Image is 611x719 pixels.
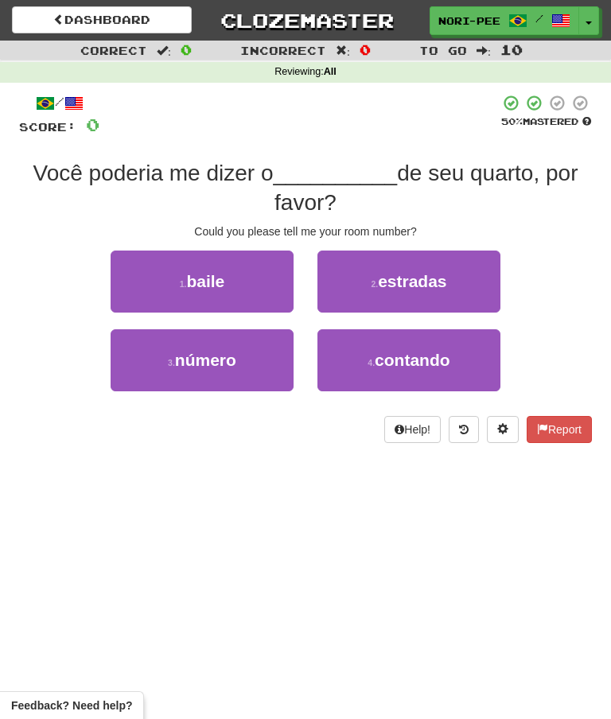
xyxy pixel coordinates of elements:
a: Dashboard [12,6,192,33]
span: 10 [500,41,523,57]
span: 50 % [501,116,523,126]
span: Correct [80,44,147,57]
button: Round history (alt+y) [449,416,479,443]
div: Mastered [500,115,592,128]
strong: All [324,66,337,77]
span: de seu quarto, por favor? [274,161,578,214]
button: Help! [384,416,441,443]
a: Nori-pee / [430,6,579,35]
span: : [336,45,350,56]
span: : [157,45,171,56]
span: estradas [378,272,446,290]
span: To go [419,44,467,57]
span: Score: [19,120,76,134]
span: 0 [181,41,192,57]
span: Você poderia me dizer o [33,161,274,185]
small: 2 . [371,279,378,289]
small: 1 . [180,279,187,289]
span: 0 [86,115,99,134]
span: / [535,13,543,24]
small: 3 . [168,358,175,367]
button: Report [527,416,592,443]
span: Nori-pee [438,14,500,28]
span: __________ [273,161,397,185]
div: Could you please tell me your room number? [19,223,592,239]
span: 0 [360,41,371,57]
span: : [477,45,491,56]
span: contando [375,351,450,369]
div: / [19,94,99,114]
a: Clozemaster [216,6,395,34]
span: número [175,351,236,369]
small: 4 . [368,358,375,367]
span: Open feedback widget [11,698,132,713]
button: 1.baile [111,251,294,313]
button: 4.contando [317,329,500,391]
button: 2.estradas [317,251,500,313]
button: 3.número [111,329,294,391]
span: Incorrect [240,44,326,57]
span: baile [186,272,224,290]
